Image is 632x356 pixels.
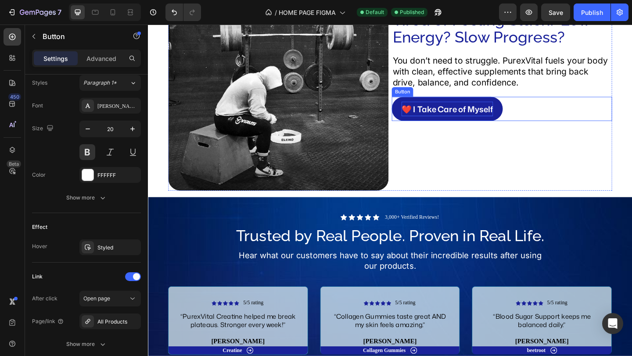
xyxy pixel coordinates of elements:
button: Open page [79,291,141,306]
p: “Collagen Gummies taste great AND my skin feels amazing.” [199,313,328,331]
div: Show more [66,193,107,202]
div: Open Intercom Messenger [602,313,623,334]
span: Published [400,8,424,16]
div: Color [32,171,46,179]
p: 5/5 rating [269,299,291,306]
button: Publish [574,4,610,21]
span: Save [549,9,563,16]
p: 5/5 rating [434,299,456,306]
div: FFFFFF [97,171,139,179]
p: Advanced [86,54,116,63]
p: ❤️ I Take Care of Myself [276,84,375,100]
div: Styles [32,79,47,87]
iframe: Design area [148,25,632,356]
div: After click [32,295,57,303]
p: Button [43,31,117,42]
p: [PERSON_NAME] [34,340,162,349]
button: Save [541,4,570,21]
button: Show more [32,190,141,206]
div: Size [32,123,55,135]
p: [PERSON_NAME] [364,340,493,349]
div: 450 [8,93,21,100]
p: “Blood Sugar Support keeps me balanced daily.” [364,313,493,331]
button: Show more [32,336,141,352]
span: / [275,8,277,17]
div: [PERSON_NAME] [97,102,139,110]
div: Styled [97,244,139,252]
div: Button [267,69,287,77]
p: [PERSON_NAME] [199,340,328,349]
button: <p>❤️ I Take Care of Myself</p> [265,78,386,105]
span: Default [366,8,384,16]
h2: Trusted by Real People. Proven in Real Life. [7,218,520,241]
div: Undo/Redo [165,4,201,21]
button: Paragraph 1* [79,75,141,91]
p: 5/5 rating [104,299,126,306]
div: Show more [66,340,107,349]
div: Font [32,102,43,110]
p: 3,000+ Verified Reviews! [258,206,316,214]
div: Effect [32,223,47,231]
span: Open page [83,295,110,302]
p: “PurexVital Creatine helped me break plateaus. Stronger every week!” [34,313,162,331]
p: You don’t need to struggle. PurexVital fuels your body with clean, effective supplements that bri... [266,33,504,69]
button: 7 [4,4,65,21]
div: All Products [97,318,139,326]
p: 7 [57,7,61,18]
span: Paragraph 1* [83,79,117,87]
span: HOME PAGE FIGMA [279,8,336,17]
div: Beta [7,160,21,167]
div: Publish [581,8,603,17]
p: Settings [43,54,68,63]
div: Link [32,273,43,281]
p: Hear what our customers have to say about their incredible results after using our products. [95,246,431,268]
div: Page/link [32,317,64,325]
div: Hover [32,242,47,250]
